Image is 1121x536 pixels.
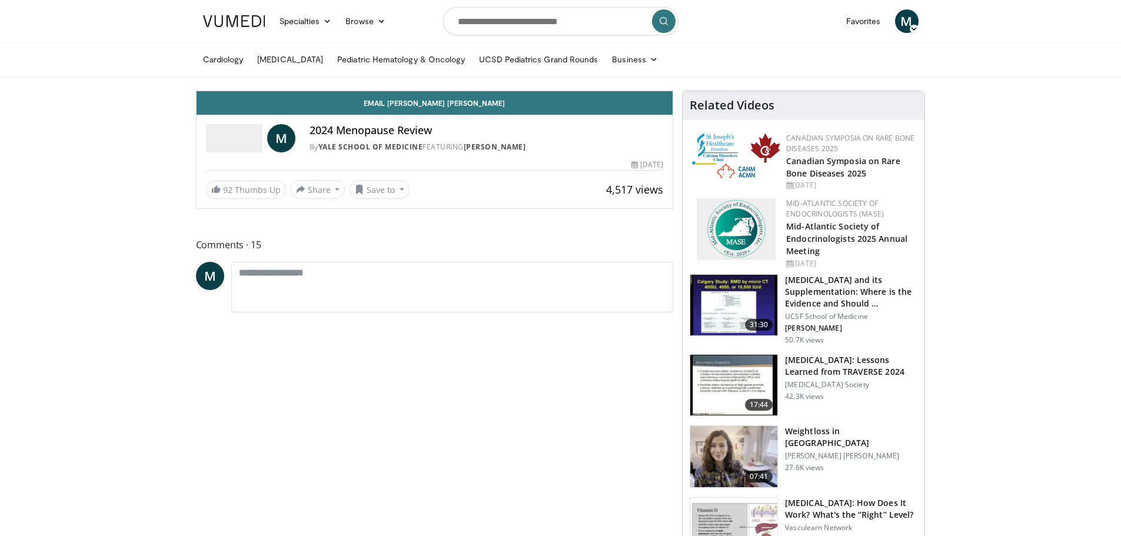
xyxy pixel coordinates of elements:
[786,198,884,219] a: Mid-Atlantic Society of Endocrinologists (MASE)
[605,48,665,71] a: Business
[196,48,251,71] a: Cardiology
[785,425,917,449] h3: Weightloss in [GEOGRAPHIC_DATA]
[690,425,917,488] a: 07:41 Weightloss in [GEOGRAPHIC_DATA] [PERSON_NAME] [PERSON_NAME] 27.6K views
[785,463,824,472] p: 27.6K views
[785,274,917,309] h3: [MEDICAL_DATA] and its Supplementation: Where is the Evidence and Should …
[745,319,773,331] span: 31:30
[839,9,888,33] a: Favorites
[690,275,777,336] img: 4bb25b40-905e-443e-8e37-83f056f6e86e.150x105_q85_crop-smart_upscale.jpg
[330,48,472,71] a: Pediatric Hematology & Oncology
[291,180,345,199] button: Share
[785,324,917,333] p: [PERSON_NAME]
[197,91,673,115] a: Email [PERSON_NAME] [PERSON_NAME]
[785,392,824,401] p: 42.3K views
[785,451,917,461] p: [PERSON_NAME] [PERSON_NAME]
[196,262,224,290] a: M
[690,98,774,112] h4: Related Videos
[692,133,780,181] img: 59b7dea3-8883-45d6-a110-d30c6cb0f321.png.150x105_q85_autocrop_double_scale_upscale_version-0.2.png
[267,124,295,152] a: M
[690,274,917,345] a: 31:30 [MEDICAL_DATA] and its Supplementation: Where is the Evidence and Should … UCSF School of M...
[196,237,674,252] span: Comments 15
[786,258,915,269] div: [DATE]
[443,7,678,35] input: Search topics, interventions
[631,159,663,170] div: [DATE]
[786,221,907,257] a: Mid-Atlantic Society of Endocrinologists 2025 Annual Meeting
[318,142,423,152] a: Yale School of Medicine
[785,380,917,389] p: [MEDICAL_DATA] Society
[338,9,392,33] a: Browse
[785,354,917,378] h3: [MEDICAL_DATA]: Lessons Learned from TRAVERSE 2024
[203,15,265,27] img: VuMedi Logo
[250,48,330,71] a: [MEDICAL_DATA]
[206,124,262,152] img: Yale School of Medicine
[697,198,776,260] img: f382488c-070d-4809-84b7-f09b370f5972.png.150x105_q85_autocrop_double_scale_upscale_version-0.2.png
[786,155,900,179] a: Canadian Symposia on Rare Bone Diseases 2025
[745,471,773,482] span: 07:41
[272,9,339,33] a: Specialties
[785,335,824,345] p: 50.7K views
[350,180,410,199] button: Save to
[206,181,286,199] a: 92 Thumbs Up
[690,354,917,417] a: 17:44 [MEDICAL_DATA]: Lessons Learned from TRAVERSE 2024 [MEDICAL_DATA] Society 42.3K views
[785,312,917,321] p: UCSF School of Medicine
[690,426,777,487] img: 9983fed1-7565-45be-8934-aef1103ce6e2.150x105_q85_crop-smart_upscale.jpg
[223,184,232,195] span: 92
[786,133,914,154] a: Canadian Symposia on Rare Bone Diseases 2025
[464,142,526,152] a: [PERSON_NAME]
[310,142,664,152] div: By FEATURING
[472,48,605,71] a: UCSD Pediatrics Grand Rounds
[786,180,915,191] div: [DATE]
[606,182,663,197] span: 4,517 views
[785,523,917,532] p: Vasculearn Network
[745,399,773,411] span: 17:44
[690,355,777,416] img: 1317c62a-2f0d-4360-bee0-b1bff80fed3c.150x105_q85_crop-smart_upscale.jpg
[895,9,919,33] a: M
[310,124,664,137] h4: 2024 Menopause Review
[785,497,917,521] h3: [MEDICAL_DATA]: How Does It Work? What's the “Right” Level?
